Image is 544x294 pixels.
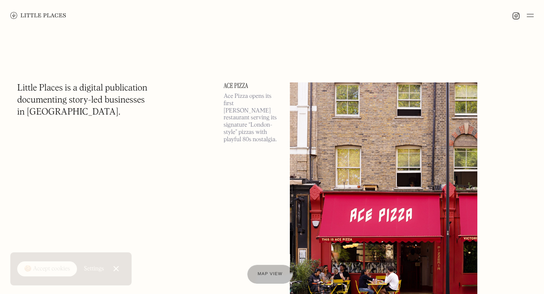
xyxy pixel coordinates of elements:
[24,265,70,273] div: 🍪 Accept cookies
[108,260,125,277] a: Close Cookie Popup
[224,82,280,89] a: Ace Pizza
[258,272,283,276] span: Map view
[17,82,148,118] h1: Little Places is a digital publication documenting story-led businesses in [GEOGRAPHIC_DATA].
[224,93,280,143] p: Ace Pizza opens its first [PERSON_NAME] restaurant serving its signature “London-style” pizzas wi...
[17,261,77,277] a: 🍪 Accept cookies
[84,259,104,279] a: Settings
[84,266,104,272] div: Settings
[247,265,293,284] a: Map view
